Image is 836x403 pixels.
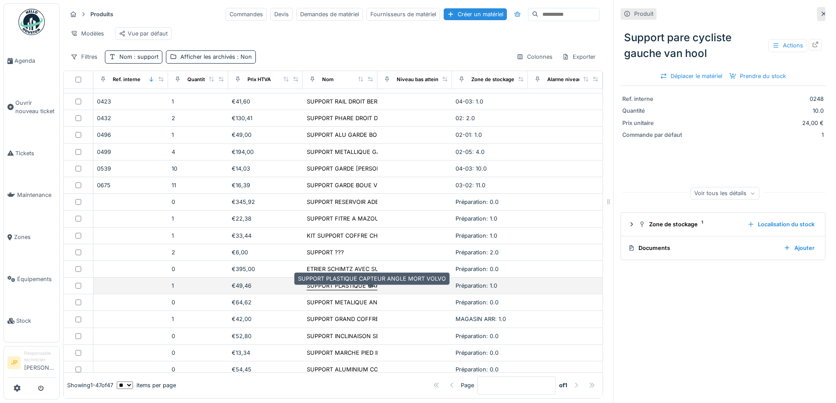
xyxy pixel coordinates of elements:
div: €41,60 [232,97,299,106]
span: Ouvrir nouveau ticket [15,99,56,115]
span: 02-05: 4.0 [456,149,484,155]
div: SUPPORT GRAND COFFRE BERGER [307,315,403,323]
div: 0496 [97,131,165,139]
div: 0432 [97,114,165,122]
div: €345,92 [232,198,299,206]
div: SUPPORT GARDE [PERSON_NAME] [307,164,403,173]
div: SUPPORT ALUMINIUM COTE DROIT MERCEDES DERRIERE SUPPORT DE BASE [307,365,518,374]
div: Colonnes [513,50,556,63]
div: €130,41 [232,114,299,122]
div: €33,44 [232,232,299,240]
div: SUPPORT ALU GARDE BOUE ARRIERE DAF [307,131,423,139]
div: 0675 [97,181,165,189]
div: 0 [172,265,224,273]
div: Localisation du stock [744,218,818,230]
div: SUPPORT PLASTIQUE CAPTEUR ANGLE MORT VOLVO [307,282,455,290]
span: 04-03: 10.0 [456,165,487,172]
div: Quantité [622,107,688,115]
div: SUPPORT PHARE DROIT DAF [307,114,385,122]
div: Voir tous les détails [690,187,759,200]
div: SUPPORT INCLINAISON SELLETTE [307,332,400,340]
div: €64,62 [232,298,299,307]
a: Maintenance [4,174,59,216]
div: SUPPORT RAIL DROIT BERGER [307,97,389,106]
div: 1 [172,97,224,106]
div: 0 [172,298,224,307]
div: 2 [172,114,224,122]
div: SUPPORT PLASTIQUE CAPTEUR ANGLE MORT VOLVO [294,272,450,285]
div: Devis [270,8,293,21]
span: Préparation: 0.0 [456,333,499,339]
span: : support [132,53,158,60]
div: items per page [117,381,176,389]
summary: Zone de stockage1Localisation du stock [624,216,822,232]
div: Nom [119,53,158,61]
div: Showing 1 - 47 of 47 [67,381,113,389]
summary: DocumentsAjouter [624,240,822,256]
span: Préparation: 0.0 [456,199,499,205]
span: Tickets [15,149,56,157]
div: Ref. interne [113,76,140,83]
div: €54,45 [232,365,299,374]
div: Commande par défaut [622,131,688,139]
div: Niveau bas atteint ? [397,76,444,83]
div: 0 [172,365,224,374]
div: 1 [172,282,224,290]
span: Préparation: 0.0 [456,366,499,373]
div: 11 [172,181,224,189]
img: Badge_color-CXgf-gQk.svg [18,9,45,35]
div: Exporter [558,50,599,63]
span: Préparation: 1.0 [456,282,497,289]
div: Afficher les archivés [180,53,252,61]
a: JP Responsable technicien[PERSON_NAME] [7,350,56,378]
div: €16,39 [232,181,299,189]
div: 0 [172,349,224,357]
span: Maintenance [17,191,56,199]
div: ETRIER SCHIMTZ AVEC SUPPORT PLAQUETTES [307,265,436,273]
div: 10.0 [692,107,824,115]
span: 04-03: 1.0 [456,98,483,105]
div: SUPPORT RESERVOIR ADBLUE COTE GAUCHE VOLVO [307,198,454,206]
div: Commandes [226,8,267,21]
a: Tickets [4,132,59,175]
div: Nom [322,76,334,83]
div: Demandes de matériel [296,8,363,21]
div: €49,46 [232,282,299,290]
div: Actions [768,39,807,52]
div: 0 [172,332,224,340]
strong: Produits [87,10,117,18]
div: €52,80 [232,332,299,340]
a: Ouvrir nouveau ticket [4,82,59,132]
div: 1 [692,131,824,139]
span: Préparation: 1.0 [456,232,497,239]
a: Zones [4,216,59,258]
span: : Non [235,53,252,60]
div: Page [461,381,474,389]
div: Vue par défaut [119,29,168,38]
div: 1 [172,214,224,223]
div: SUPPORT FITRE A MAZOUT CAMIONETTE MERCEDES [307,214,454,223]
span: 02-01: 1.0 [456,132,482,138]
div: 1 [172,315,224,323]
div: Créer un matériel [444,8,507,20]
span: 03-02: 11.0 [456,182,485,189]
div: 2 [172,248,224,257]
div: Zone de stockage [471,76,514,83]
a: Agenda [4,40,59,82]
div: Modèles [67,27,108,40]
div: SUPPORT METALIQUE ANGLE MORT [307,298,407,307]
div: Prix unitaire [622,119,688,127]
span: Agenda [14,57,56,65]
div: Ref. interne [622,95,688,103]
span: Zones [14,233,56,241]
div: Ajouter [780,242,818,254]
div: Prendre du stock [726,70,789,82]
div: €395,00 [232,265,299,273]
div: 1 [172,232,224,240]
div: €6,00 [232,248,299,257]
div: €14,03 [232,164,299,173]
a: Stock [4,300,59,342]
strong: of 1 [559,381,567,389]
div: €194,00 [232,148,299,156]
span: Équipements [17,275,56,283]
